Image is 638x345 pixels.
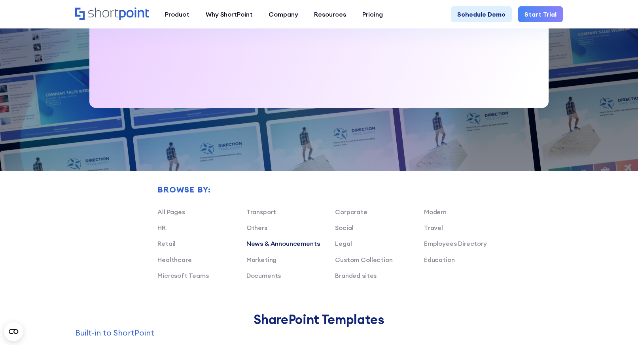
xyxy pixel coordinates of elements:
[75,312,563,327] h2: SharePoint Templates
[198,6,261,22] a: Why ShortPoint
[518,6,563,22] a: Start Trial
[335,271,377,279] a: Branded sites
[157,256,191,264] a: Healthcare
[157,185,513,194] h2: Browse by:
[75,8,150,21] a: Home
[335,256,392,264] a: Custom Collection
[157,224,166,232] a: HR
[314,9,346,19] div: Resources
[4,322,23,341] button: Open CMP widget
[246,208,276,216] a: Transport
[424,224,443,232] a: Travel
[335,208,367,216] a: Corporate
[354,6,390,22] a: Pricing
[246,224,267,232] a: Others
[206,9,253,19] div: Why ShortPoint
[157,6,197,22] a: Product
[246,271,281,279] a: Documents
[424,239,487,247] a: Employees Directory
[246,239,320,247] a: News & Announcements
[157,271,209,279] a: Microsoft Teams
[306,6,354,22] a: Resources
[335,239,352,247] a: Legal
[157,208,185,216] a: All Pages
[598,307,638,345] iframe: Chat Widget
[261,6,306,22] a: Company
[335,224,353,232] a: Social
[75,327,563,339] p: Built-in to ShortPoint
[246,256,277,264] a: Marketing
[157,239,175,247] a: Retail
[451,6,512,22] a: Schedule Demo
[424,208,447,216] a: Modern
[269,9,298,19] div: Company
[165,9,189,19] div: Product
[362,9,383,19] div: Pricing
[424,256,455,264] a: Education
